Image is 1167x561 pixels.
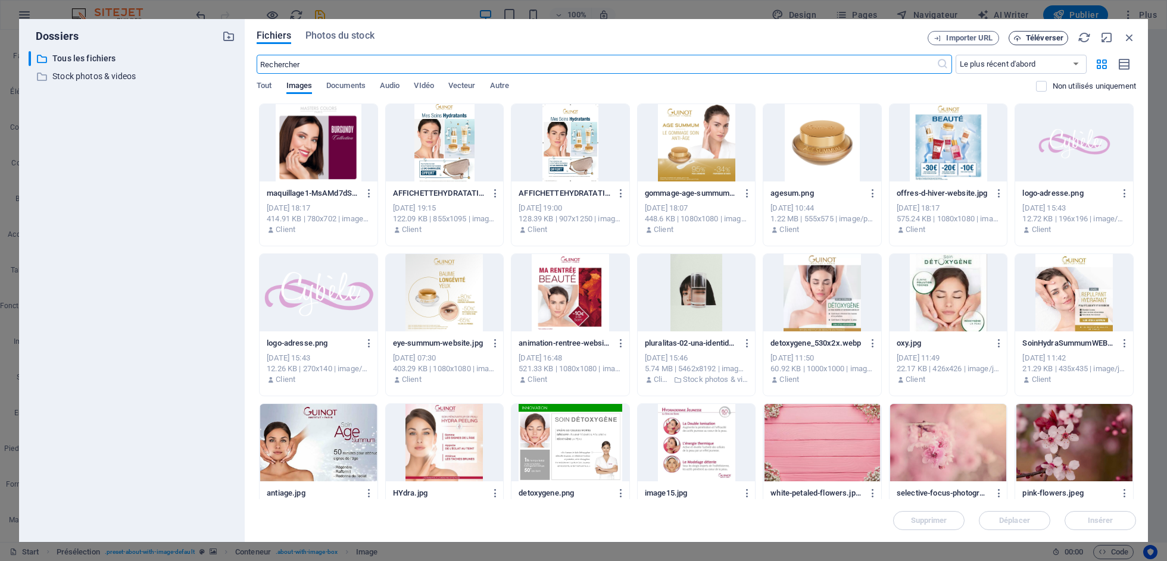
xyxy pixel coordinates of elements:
div: 12.26 KB | 270x140 | image/png [267,363,370,374]
p: maquillage1-MsAMd7dS6Axhn30IQOUUkQ.png [267,188,359,199]
div: 12.72 KB | 196x196 | image/png [1022,214,1126,224]
p: oxy.jpg [897,338,989,349]
input: Rechercher [257,55,936,74]
p: AFFICHETTEHYDRATATIONT5-6WEzEuBg8q009kAfoTzPEw.jpg [393,188,485,199]
p: Client [402,224,422,235]
p: Client [276,374,295,385]
span: Images [286,79,313,95]
p: Dossiers [29,29,79,44]
p: Client [1032,224,1051,235]
i: Fermer [1123,31,1136,44]
div: Stock photos & videos [29,69,235,84]
p: Client [779,224,799,235]
div: [DATE] 15:43 [1022,203,1126,214]
p: Affiche uniquement les fichiers non utilisés sur ce site web. Les fichiers ajoutés pendant cette ... [1053,81,1136,92]
p: AFFICHETTEHYDRATATIONT4-wiMiHE5Z9gwonvo7F2YdNQ.jpg [519,188,611,199]
div: [DATE] 15:46 [645,353,748,363]
button: Téléverser [1009,31,1068,45]
p: offres-d-hiver-website.jpg [897,188,989,199]
div: [DATE] 18:17 [897,203,1000,214]
span: VIdéo [414,79,433,95]
p: Tous les fichiers [52,52,213,65]
div: 448.6 KB | 1080x1080 | image/jpeg [645,214,748,224]
p: image15.jpg [645,488,737,499]
span: Tout [257,79,272,95]
div: [DATE] 18:07 [645,203,748,214]
div: [DATE] 11:42 [1022,353,1126,363]
div: ​ [29,51,31,66]
span: Photos du stock [305,29,375,43]
span: Autre [490,79,509,95]
div: 122.09 KB | 855x1095 | image/jpeg [393,214,497,224]
div: [DATE] 07:30 [393,353,497,363]
div: 575.24 KB | 1080x1080 | image/jpeg [897,214,1000,224]
div: 21.29 KB | 435x435 | image/jpeg [1022,363,1126,374]
div: [DATE] 15:43 [267,353,370,363]
div: 414.91 KB | 780x702 | image/png [267,214,370,224]
p: Client [779,374,799,385]
span: Importer URL [946,35,993,42]
p: selective-focus-photography-of-pink-cherry-blossoms.jpeg [897,488,989,499]
p: logo-adresse.png [267,338,359,349]
div: 5.74 MB | 5462x8192 | image/jpeg [645,363,748,374]
div: [DATE] 19:15 [393,203,497,214]
p: white-petaled-flowers.jpeg [770,488,863,499]
p: Client [276,224,295,235]
p: Stock photos & videos [683,374,748,385]
div: 128.39 KB | 907x1250 | image/jpeg [519,214,622,224]
div: [DATE] 19:00 [519,203,622,214]
p: SoinHydraSummumWEBSITEjpg_6491bb3ec5ef43.60108992.jpg [1022,338,1115,349]
p: Client [906,374,925,385]
p: logo-adresse.png [1022,188,1115,199]
p: Client [654,374,670,385]
div: [DATE] 11:49 [897,353,1000,363]
span: Audio [380,79,400,95]
p: Client [906,224,925,235]
p: Stock photos & videos [52,70,213,83]
div: 521.33 KB | 1080x1080 | image/jpeg [519,363,622,374]
p: pink-flowers.jpeg [1022,488,1115,499]
p: gommage-age-summum-website.jpg [645,188,737,199]
p: detoxygene_530x2x.webp [770,338,863,349]
i: Créer un nouveau dossier [222,30,235,43]
i: Réduire [1100,31,1113,44]
p: Client [528,374,547,385]
div: 1.22 MB | 555x575 | image/png [770,214,874,224]
p: Client [654,224,673,235]
p: Client [528,224,547,235]
div: [DATE] 11:50 [770,353,874,363]
p: animation-rentree-website.jpg [519,338,611,349]
p: pluralitas-02-una-identidad-mltiples-apariencias-coexistencia-de-personalidades-en-diferentes-con... [645,338,737,349]
span: Téléverser [1026,35,1063,42]
p: antiage.jpg [267,488,359,499]
i: Actualiser [1078,31,1091,44]
div: 403.29 KB | 1080x1080 | image/jpeg [393,363,497,374]
p: eye-summum-website.jpg [393,338,485,349]
p: Client [1032,374,1051,385]
p: HYdra.jpg [393,488,485,499]
div: 60.92 KB | 1000x1000 | image/webp [770,363,874,374]
div: 22.17 KB | 426x426 | image/jpeg [897,363,1000,374]
span: Fichiers [257,29,291,43]
p: agesum.png [770,188,863,199]
div: De: Client | Dossier: Stock photos & videos [645,374,748,385]
span: Vecteur [448,79,476,95]
button: Importer URL [928,31,999,45]
div: [DATE] 16:48 [519,353,622,363]
div: [DATE] 10:44 [770,203,874,214]
p: Client [402,374,422,385]
div: [DATE] 18:17 [267,203,370,214]
p: detoxygene.png [519,488,611,499]
span: Documents [326,79,366,95]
